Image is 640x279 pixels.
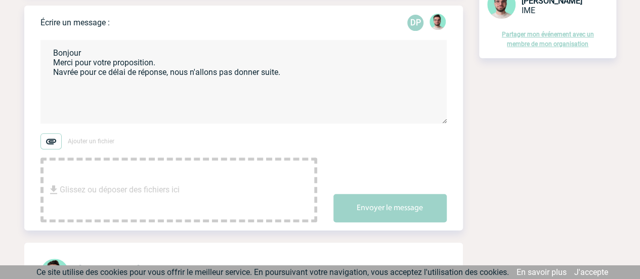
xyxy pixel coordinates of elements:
div: Benjamin ROLAND [430,14,446,32]
span: IME [522,6,535,15]
p: Écrire un message : [40,18,110,27]
div: Delphine PERSON [407,15,423,31]
img: 121547-2.png [430,14,446,30]
img: file_download.svg [48,184,60,196]
span: Ajouter un fichier [68,138,114,145]
a: En savoir plus [517,267,567,277]
p: DP [407,15,423,31]
a: J'accepte [574,267,608,277]
span: [PERSON_NAME] [79,264,140,274]
a: Partager mon événement avec un membre de mon organisation [502,31,594,48]
button: Envoyer le message [333,194,447,222]
span: Glissez ou déposer des fichiers ici [60,165,180,215]
span: Ce site utilise des cookies pour vous offrir le meilleur service. En poursuivant votre navigation... [36,267,509,277]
